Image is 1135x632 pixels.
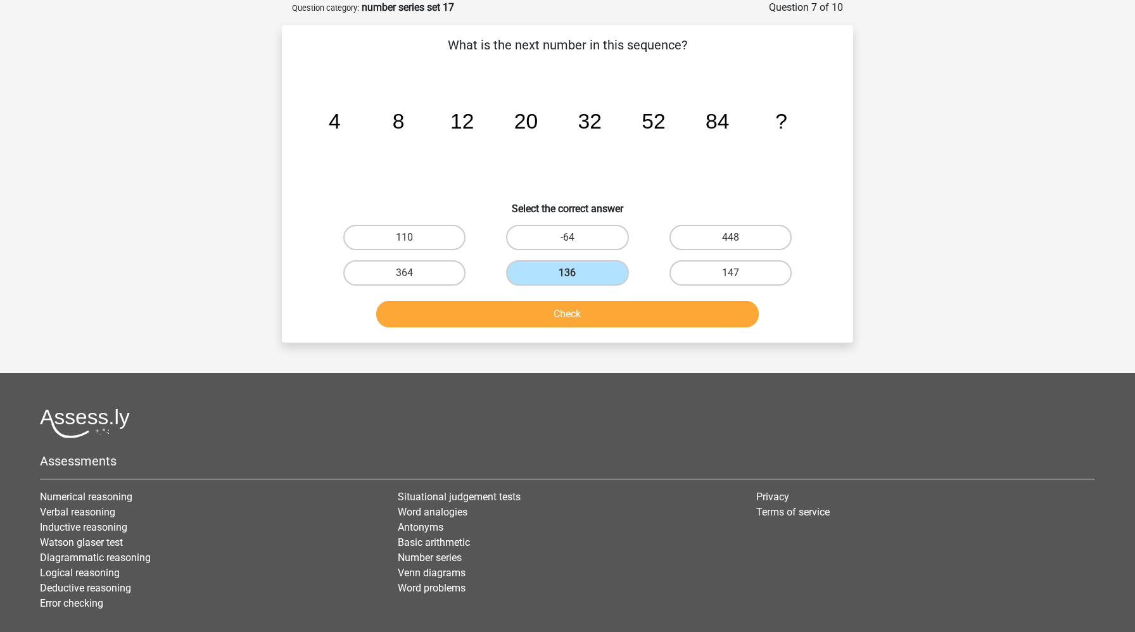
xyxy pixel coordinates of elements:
tspan: 20 [514,110,538,133]
tspan: 12 [450,110,474,133]
a: Word analogies [398,506,467,518]
h5: Assessments [40,453,1095,469]
tspan: 32 [578,110,602,133]
label: 110 [343,225,466,250]
tspan: 8 [393,110,405,133]
small: Question category: [292,3,359,13]
a: Numerical reasoning [40,491,132,503]
a: Deductive reasoning [40,582,131,594]
a: Diagrammatic reasoning [40,552,151,564]
label: 364 [343,260,466,286]
a: Verbal reasoning [40,506,115,518]
a: Antonyms [398,521,443,533]
a: Logical reasoning [40,567,120,579]
a: Inductive reasoning [40,521,127,533]
tspan: 84 [706,110,729,133]
label: 147 [669,260,792,286]
a: Privacy [756,491,789,503]
a: Venn diagrams [398,567,466,579]
a: Watson glaser test [40,536,123,548]
a: Word problems [398,582,466,594]
p: What is the next number in this sequence? [302,35,833,54]
a: Number series [398,552,462,564]
tspan: ? [775,110,787,133]
tspan: 4 [329,110,341,133]
label: 448 [669,225,792,250]
h6: Select the correct answer [302,193,833,215]
tspan: 52 [642,110,665,133]
strong: number series set 17 [362,1,454,13]
a: Situational judgement tests [398,491,521,503]
img: Assessly logo [40,408,130,438]
button: Check [376,301,759,327]
a: Terms of service [756,506,830,518]
label: 136 [506,260,628,286]
label: -64 [506,225,628,250]
a: Error checking [40,597,103,609]
a: Basic arithmetic [398,536,470,548]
